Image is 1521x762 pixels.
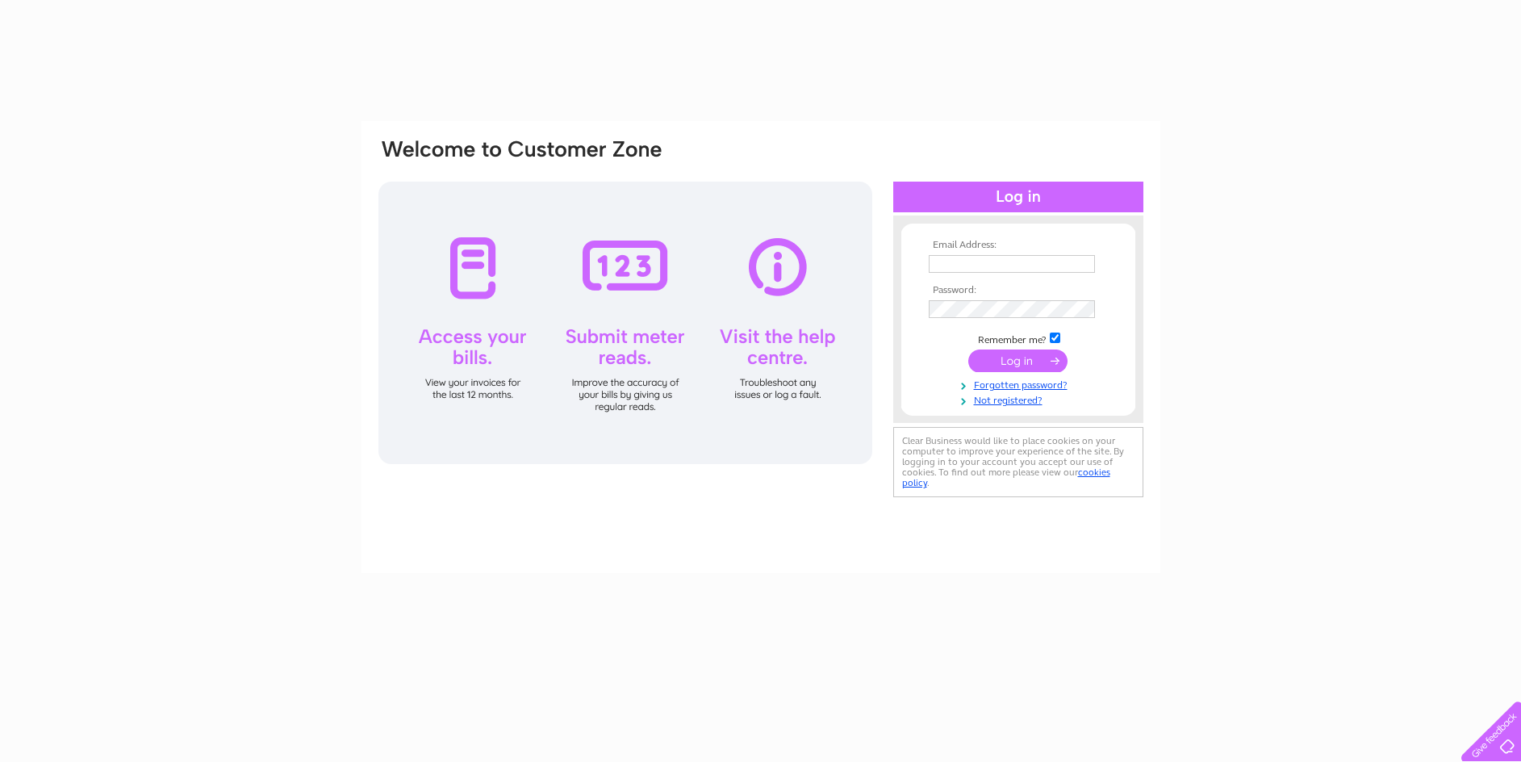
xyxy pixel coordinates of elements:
[893,427,1143,497] div: Clear Business would like to place cookies on your computer to improve your experience of the sit...
[925,285,1112,296] th: Password:
[929,391,1112,407] a: Not registered?
[925,240,1112,251] th: Email Address:
[968,350,1068,372] input: Submit
[929,376,1112,391] a: Forgotten password?
[925,330,1112,346] td: Remember me?
[902,467,1110,488] a: cookies policy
